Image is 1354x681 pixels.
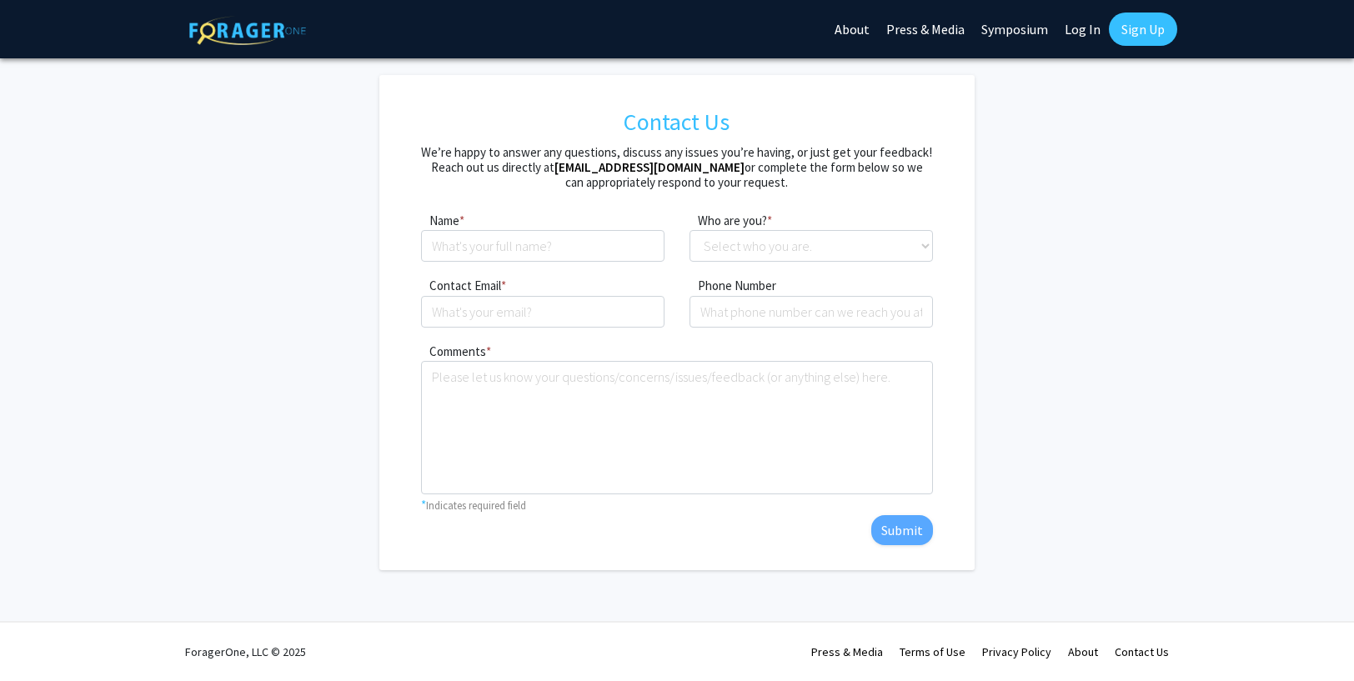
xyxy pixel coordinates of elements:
[982,644,1051,659] a: Privacy Policy
[1109,13,1177,46] a: Sign Up
[421,230,664,262] input: What's your full name?
[1115,644,1169,659] a: Contact Us
[426,498,526,512] small: Indicates required field
[1068,644,1098,659] a: About
[811,644,883,659] a: Press & Media
[421,277,501,296] label: Contact Email
[421,343,486,362] label: Comments
[900,644,965,659] a: Terms of Use
[871,515,933,545] button: Submit
[421,296,664,328] input: What's your email?
[185,623,306,681] div: ForagerOne, LLC © 2025
[421,212,459,231] label: Name
[421,100,932,145] h1: Contact Us
[690,277,776,296] label: Phone Number
[554,159,745,175] a: [EMAIL_ADDRESS][DOMAIN_NAME]
[690,212,767,231] label: Who are you?
[421,145,932,190] h5: We’re happy to answer any questions, discuss any issues you’re having, or just get your feedback!...
[690,296,933,328] input: What phone number can we reach you at?
[189,16,306,45] img: ForagerOne Logo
